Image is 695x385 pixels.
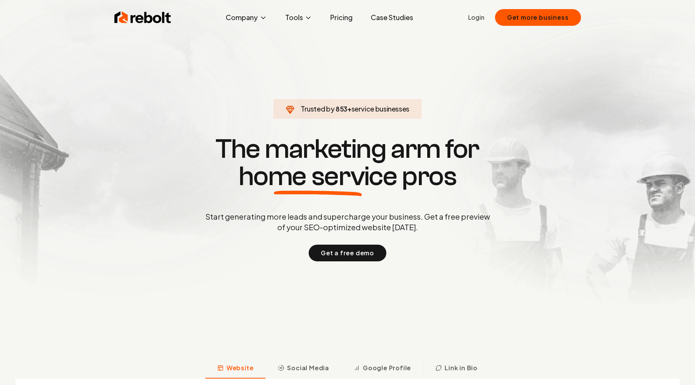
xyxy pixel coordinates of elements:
[114,10,171,25] img: Rebolt Logo
[287,363,329,372] span: Social Media
[495,9,581,26] button: Get more business
[423,359,490,379] button: Link in Bio
[351,104,410,113] span: service businesses
[341,359,423,379] button: Google Profile
[226,363,254,372] span: Website
[204,211,492,233] p: Start generating more leads and supercharge your business. Get a free preview of your SEO-optimiz...
[468,13,484,22] a: Login
[363,363,411,372] span: Google Profile
[166,135,529,190] h1: The marketing arm for pros
[239,163,397,190] span: home service
[301,104,334,113] span: Trusted by
[205,359,266,379] button: Website
[220,10,273,25] button: Company
[336,104,347,114] span: 853
[309,245,386,261] button: Get a free demo
[445,363,478,372] span: Link in Bio
[324,10,359,25] a: Pricing
[279,10,318,25] button: Tools
[266,359,341,379] button: Social Media
[347,104,351,113] span: +
[365,10,419,25] a: Case Studies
